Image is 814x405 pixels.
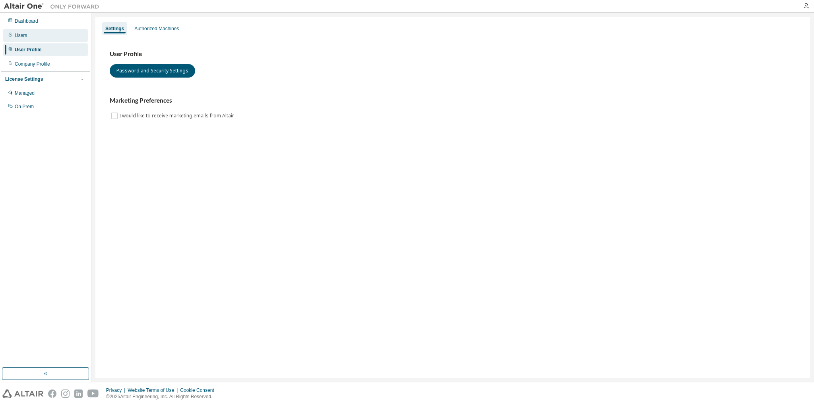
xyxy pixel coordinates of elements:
[15,18,38,24] div: Dashboard
[134,25,179,32] div: Authorized Machines
[48,389,56,398] img: facebook.svg
[5,76,43,82] div: License Settings
[15,61,50,67] div: Company Profile
[180,387,219,393] div: Cookie Consent
[61,389,70,398] img: instagram.svg
[110,50,796,58] h3: User Profile
[15,103,34,110] div: On Prem
[87,389,99,398] img: youtube.svg
[4,2,103,10] img: Altair One
[74,389,83,398] img: linkedin.svg
[119,111,236,121] label: I would like to receive marketing emails from Altair
[15,47,41,53] div: User Profile
[15,32,27,39] div: Users
[106,393,219,400] p: © 2025 Altair Engineering, Inc. All Rights Reserved.
[15,90,35,96] div: Managed
[2,389,43,398] img: altair_logo.svg
[105,25,124,32] div: Settings
[106,387,128,393] div: Privacy
[110,97,796,105] h3: Marketing Preferences
[110,64,195,78] button: Password and Security Settings
[128,387,180,393] div: Website Terms of Use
